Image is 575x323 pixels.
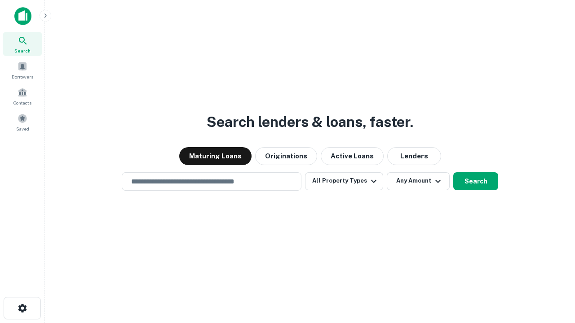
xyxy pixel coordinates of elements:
[3,32,42,56] a: Search
[14,7,31,25] img: capitalize-icon.png
[530,223,575,266] iframe: Chat Widget
[207,111,413,133] h3: Search lenders & loans, faster.
[3,110,42,134] a: Saved
[179,147,252,165] button: Maturing Loans
[387,172,450,190] button: Any Amount
[3,84,42,108] a: Contacts
[14,47,31,54] span: Search
[453,172,498,190] button: Search
[16,125,29,132] span: Saved
[305,172,383,190] button: All Property Types
[255,147,317,165] button: Originations
[12,73,33,80] span: Borrowers
[387,147,441,165] button: Lenders
[3,58,42,82] a: Borrowers
[321,147,384,165] button: Active Loans
[13,99,31,106] span: Contacts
